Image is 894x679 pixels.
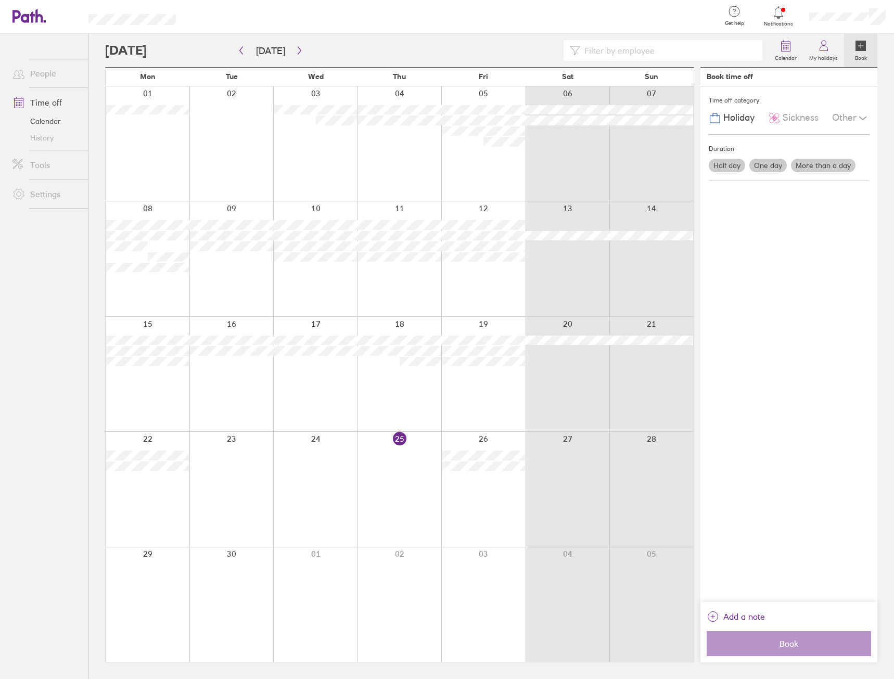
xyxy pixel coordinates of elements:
[645,72,658,81] span: Sun
[714,639,864,648] span: Book
[832,108,869,128] div: Other
[580,41,757,60] input: Filter by employee
[769,34,803,67] a: Calendar
[562,72,573,81] span: Sat
[4,130,88,146] a: History
[393,72,406,81] span: Thu
[803,52,844,61] label: My holidays
[707,72,753,81] div: Book time off
[248,42,293,59] button: [DATE]
[479,72,488,81] span: Fri
[783,112,819,123] span: Sickness
[791,159,855,172] label: More than a day
[4,113,88,130] a: Calendar
[803,34,844,67] a: My holidays
[762,5,796,27] a: Notifications
[709,159,745,172] label: Half day
[709,93,869,108] div: Time off category
[308,72,324,81] span: Wed
[707,631,871,656] button: Book
[140,72,156,81] span: Mon
[4,184,88,204] a: Settings
[749,159,787,172] label: One day
[723,608,765,625] span: Add a note
[4,63,88,84] a: People
[769,52,803,61] label: Calendar
[4,92,88,113] a: Time off
[226,72,238,81] span: Tue
[718,20,751,27] span: Get help
[844,34,877,67] a: Book
[4,155,88,175] a: Tools
[707,608,765,625] button: Add a note
[709,141,869,157] div: Duration
[723,112,755,123] span: Holiday
[762,21,796,27] span: Notifications
[849,52,873,61] label: Book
